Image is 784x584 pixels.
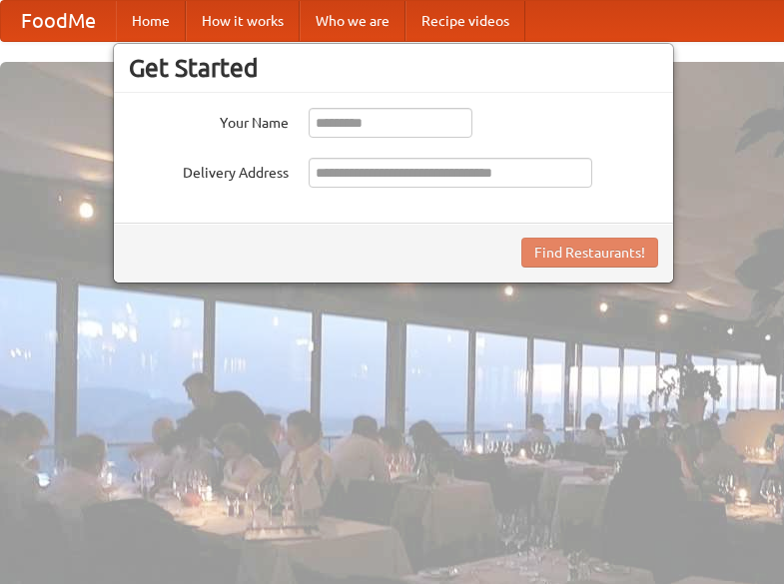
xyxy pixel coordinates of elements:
[129,53,658,83] h3: Get Started
[116,1,186,41] a: Home
[129,108,289,133] label: Your Name
[521,238,658,268] button: Find Restaurants!
[300,1,405,41] a: Who we are
[405,1,525,41] a: Recipe videos
[1,1,116,41] a: FoodMe
[186,1,300,41] a: How it works
[129,158,289,183] label: Delivery Address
